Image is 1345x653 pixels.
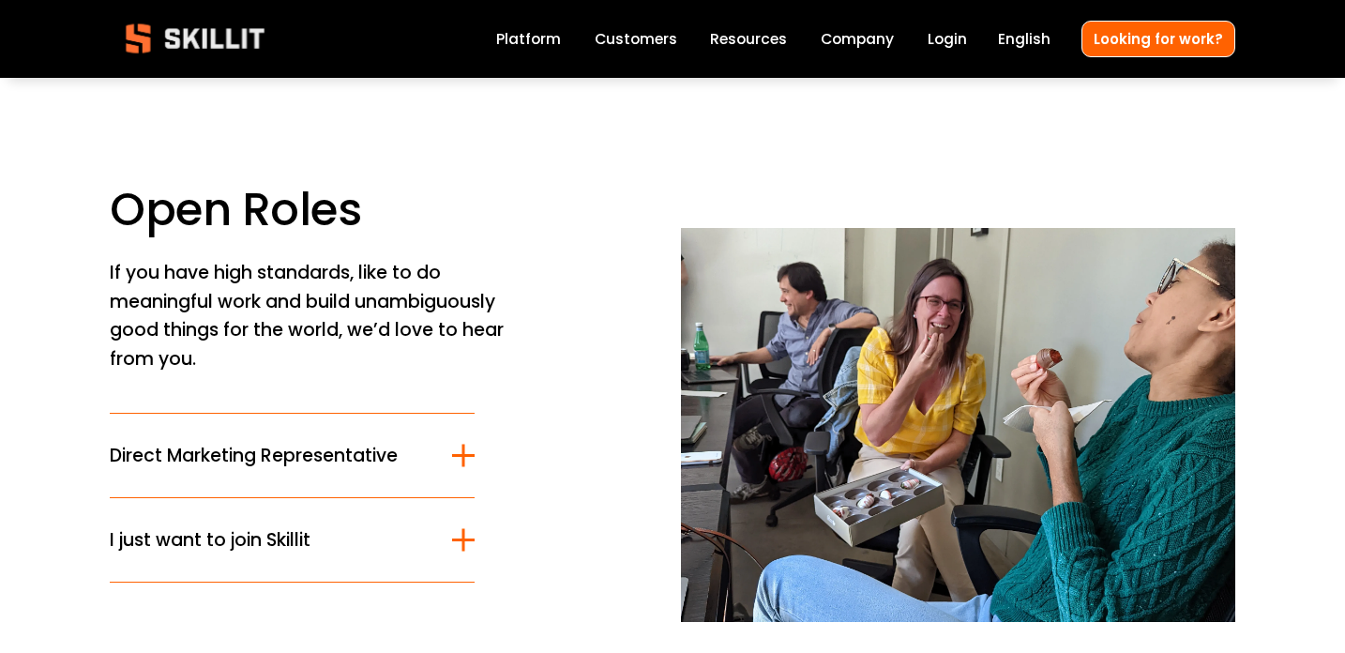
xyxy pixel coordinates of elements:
button: Direct Marketing Representative [110,414,475,497]
a: Customers [595,26,677,52]
span: English [998,28,1050,50]
div: language picker [998,26,1050,52]
a: Login [928,26,967,52]
button: I just want to join Skillit [110,498,475,582]
a: Looking for work? [1081,21,1235,57]
p: If you have high standards, like to do meaningful work and build unambiguously good things for th... [110,259,521,374]
img: Skillit [110,10,280,67]
a: Company [821,26,894,52]
a: Platform [496,26,561,52]
span: Resources [710,28,787,50]
span: Direct Marketing Representative [110,442,452,469]
a: folder dropdown [710,26,787,52]
h1: Open Roles [110,182,664,237]
span: I just want to join Skillit [110,526,452,554]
